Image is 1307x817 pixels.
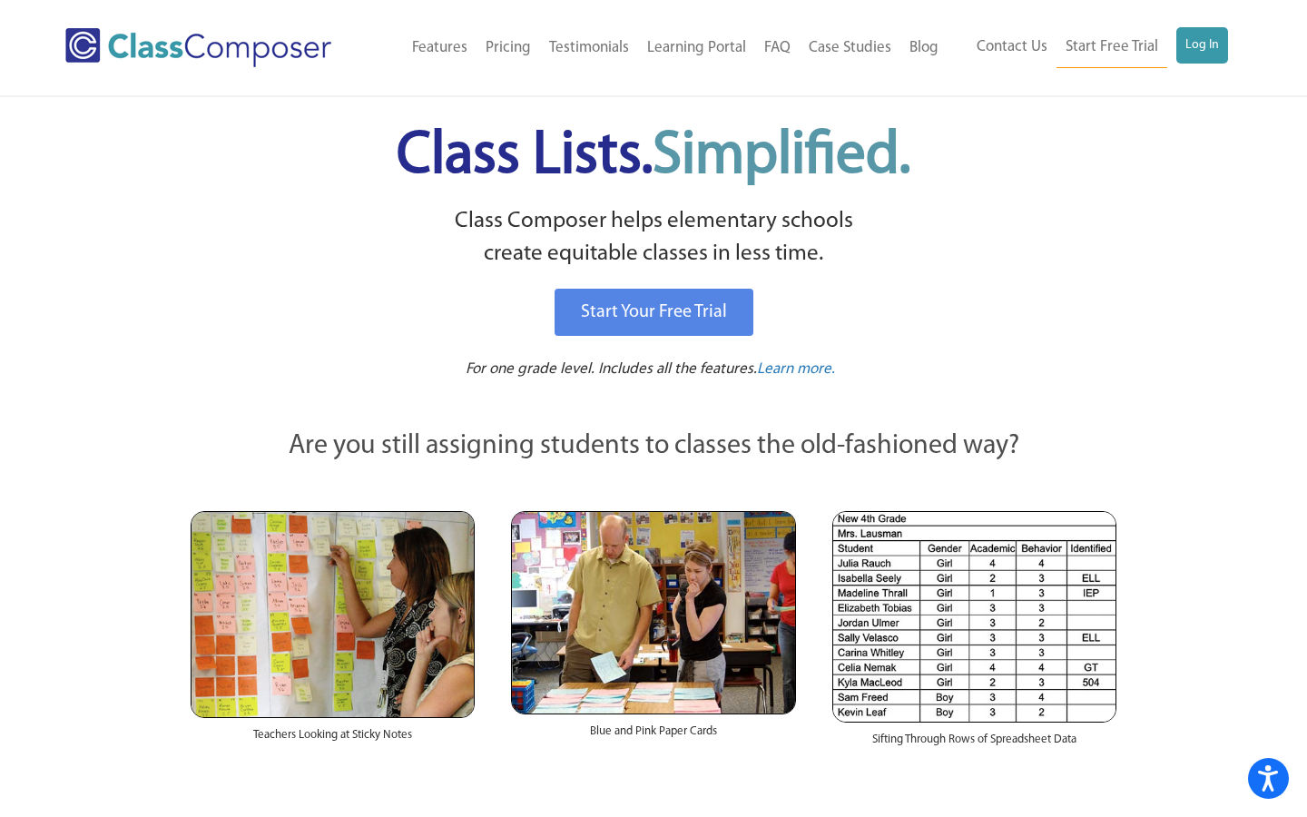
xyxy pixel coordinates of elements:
[191,511,475,718] img: Teachers Looking at Sticky Notes
[800,28,900,68] a: Case Studies
[755,28,800,68] a: FAQ
[477,28,540,68] a: Pricing
[555,289,753,336] a: Start Your Free Trial
[373,28,948,68] nav: Header Menu
[511,714,795,758] div: Blue and Pink Paper Cards
[1056,27,1167,68] a: Start Free Trial
[832,511,1116,723] img: Spreadsheets
[188,205,1119,271] p: Class Composer helps elementary schools create equitable classes in less time.
[581,303,727,321] span: Start Your Free Trial
[191,718,475,762] div: Teachers Looking at Sticky Notes
[757,361,835,377] span: Learn more.
[948,27,1228,68] nav: Header Menu
[511,511,795,714] img: Blue and Pink Paper Cards
[757,359,835,381] a: Learn more.
[397,127,910,186] span: Class Lists.
[653,127,910,186] span: Simplified.
[638,28,755,68] a: Learning Portal
[540,28,638,68] a: Testimonials
[900,28,948,68] a: Blog
[191,427,1116,467] p: Are you still assigning students to classes the old-fashioned way?
[968,27,1056,67] a: Contact Us
[466,361,757,377] span: For one grade level. Includes all the features.
[65,28,331,67] img: Class Composer
[1176,27,1228,64] a: Log In
[832,723,1116,766] div: Sifting Through Rows of Spreadsheet Data
[403,28,477,68] a: Features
